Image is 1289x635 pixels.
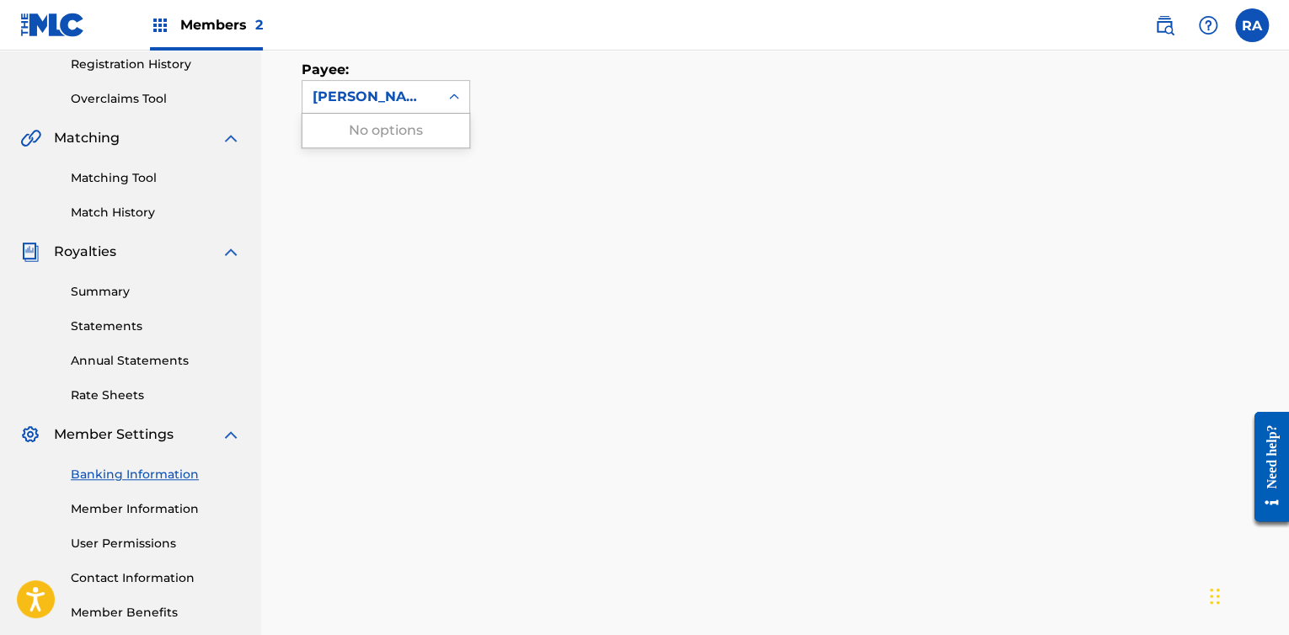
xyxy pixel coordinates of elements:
[1210,571,1220,622] div: Drag
[221,242,241,262] img: expand
[20,13,85,37] img: MLC Logo
[20,242,40,262] img: Royalties
[1235,8,1269,42] div: User Menu
[1205,554,1289,635] iframe: Chat Widget
[150,15,170,35] img: Top Rightsholders
[54,242,116,262] span: Royalties
[71,204,241,221] a: Match History
[221,424,241,445] img: expand
[54,128,120,148] span: Matching
[1154,15,1174,35] img: search
[221,128,241,148] img: expand
[71,317,241,335] a: Statements
[71,569,241,587] a: Contact Information
[302,114,469,147] div: No options
[313,87,429,107] div: [PERSON_NAME]
[71,535,241,552] a: User Permissions
[71,169,241,187] a: Matching Tool
[20,424,40,445] img: Member Settings
[71,56,241,73] a: Registration History
[1198,15,1218,35] img: help
[54,424,174,445] span: Member Settings
[180,15,263,35] span: Members
[71,466,241,483] a: Banking Information
[71,387,241,404] a: Rate Sheets
[255,17,263,33] span: 2
[71,352,241,370] a: Annual Statements
[71,500,241,518] a: Member Information
[1242,399,1289,535] iframe: Resource Center
[71,604,241,622] a: Member Benefits
[302,60,386,80] label: Payee:
[20,128,41,148] img: Matching
[1147,8,1181,42] a: Public Search
[71,283,241,301] a: Summary
[71,90,241,108] a: Overclaims Tool
[1191,8,1225,42] div: Help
